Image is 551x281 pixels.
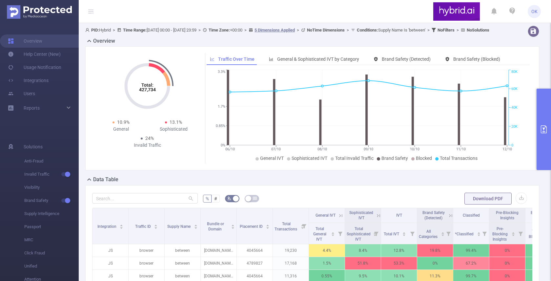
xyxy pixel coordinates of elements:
i: icon: caret-up [154,224,158,226]
i: icon: caret-down [512,233,515,235]
span: Pre-Blocking Insights [496,210,519,220]
p: 99.4% [453,244,489,257]
b: No Filters [438,28,455,32]
tspan: 3.3% [218,70,225,74]
div: Sort [402,231,406,235]
p: 67.2% [453,257,489,270]
b: Time Zone: [209,28,230,32]
i: icon: table [253,196,257,200]
tspan: 11/10 [456,147,465,151]
span: General IVT [260,156,284,161]
b: No Time Dimensions [307,28,345,32]
a: Usage Notification [8,61,61,74]
i: icon: caret-up [331,231,335,233]
span: Total Transactions [275,222,298,231]
i: Filter menu [299,208,309,244]
span: General IVT [316,213,336,218]
p: 19.8% [417,244,453,257]
span: MRC [24,233,79,247]
p: 4045664 [237,244,273,257]
img: Protected Media [7,5,72,19]
div: Sort [477,231,481,235]
p: 19,230 [273,244,309,257]
p: 17,168 [273,257,309,270]
tspan: 06/10 [225,147,235,151]
p: between [165,244,200,257]
i: icon: bg-colors [227,196,231,200]
span: Hybrid [DATE] 00:00 - [DATE] 23:59 +00:00 [85,28,489,32]
b: Time Range: [123,28,147,32]
span: % [206,196,209,201]
i: icon: bar-chart [269,57,274,61]
tspan: 60K [511,87,518,91]
i: icon: caret-up [512,231,515,233]
span: IVT [396,213,402,218]
i: icon: caret-down [441,233,444,235]
span: Passport [24,220,79,233]
p: 0% [489,244,525,257]
span: Traffic Over Time [218,56,255,62]
span: OK [531,5,538,18]
span: Sophisticated IVT [292,156,327,161]
b: PID: [91,28,99,32]
a: Overview [8,34,42,48]
span: All Categories [419,229,439,239]
p: 4.4% [309,244,345,257]
p: browser [129,257,164,270]
tspan: 427,734 [139,87,156,92]
tspan: 08/10 [317,147,327,151]
span: Visibility [24,181,79,194]
span: Supply Name Is 'between' [357,28,425,32]
i: Filter menu [480,223,489,244]
a: Help Center (New) [8,48,61,61]
span: Solutions [24,140,43,153]
i: icon: caret-down [120,226,123,228]
span: Total General IVT [313,227,326,242]
div: Sort [194,224,198,227]
span: 13.1% [170,119,182,125]
span: Brand Safety (Blocked) [453,56,500,62]
span: Invalid Traffic [24,168,79,181]
i: Filter menu [516,223,525,244]
span: Sophisticated IVT [349,210,373,220]
div: Sort [511,231,515,235]
tspan: 40K [511,106,518,110]
span: > [425,28,432,32]
span: > [295,28,301,32]
i: icon: caret-down [194,226,197,228]
span: # [214,196,217,201]
span: Integration [97,224,117,229]
p: JS [92,244,128,257]
span: Total Blocked [529,229,544,239]
i: icon: caret-up [120,224,123,226]
span: Total Transactions [440,156,478,161]
i: icon: caret-up [266,224,270,226]
i: icon: caret-up [402,231,406,233]
p: browser [129,244,164,257]
tspan: 0.85% [216,124,225,128]
div: Sophisticated [147,126,200,133]
div: Sort [154,224,158,227]
i: icon: caret-down [266,226,270,228]
div: General [95,126,147,133]
span: Unified [24,260,79,273]
span: Total Invalid Traffic [335,156,374,161]
div: Sort [266,224,270,227]
b: Conditions : [357,28,378,32]
div: Sort [119,224,123,227]
p: JS [92,257,128,270]
span: Supply Name [167,224,192,229]
span: General & Sophisticated IVT by Category [277,56,359,62]
span: *Classified [455,232,475,236]
span: 10.9% [117,119,130,125]
span: Reports [24,105,40,111]
p: 0% [417,257,453,270]
tspan: 07/10 [271,147,281,151]
a: Integrations [8,74,49,87]
div: Sort [231,224,235,227]
i: icon: caret-up [194,224,197,226]
span: Brand Safety (Detected) [422,210,445,220]
i: Filter menu [336,223,345,244]
i: icon: caret-up [231,224,235,226]
button: Download PDF [464,193,512,205]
